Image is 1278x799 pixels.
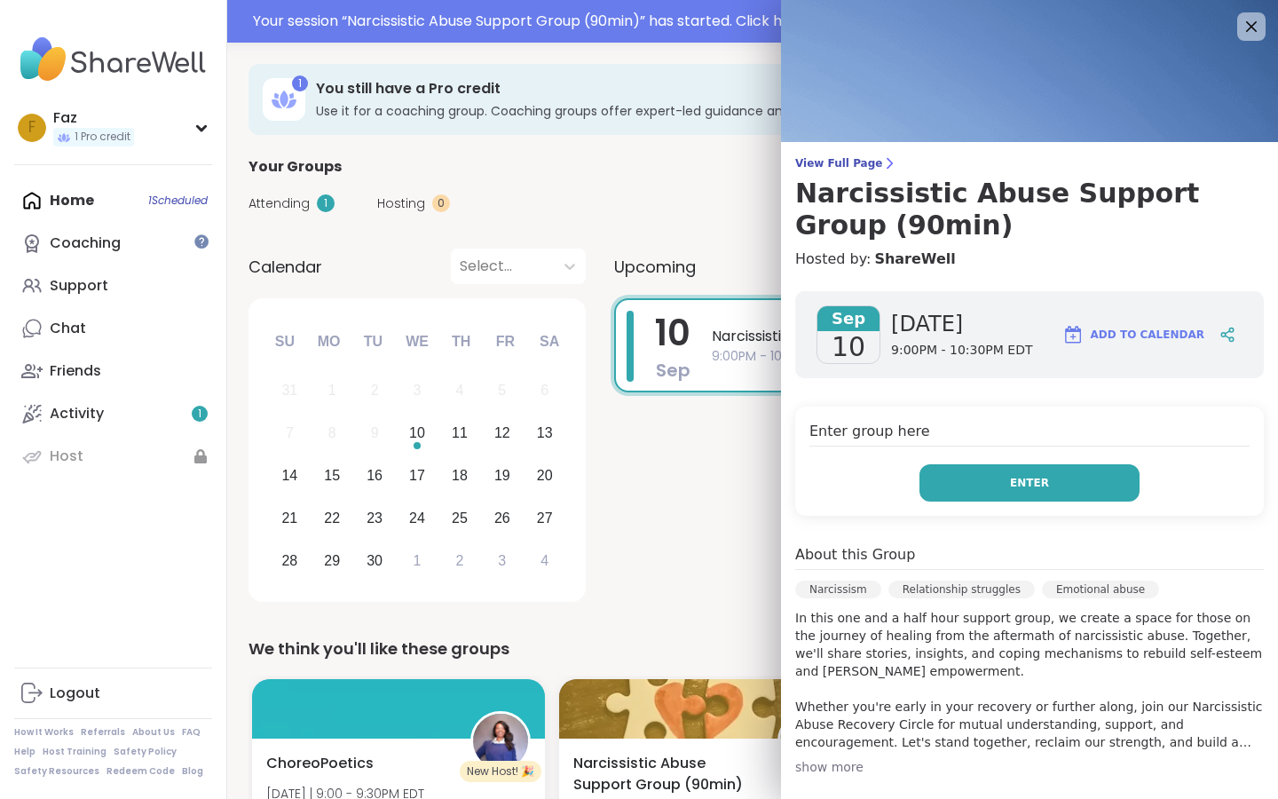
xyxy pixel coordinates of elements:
div: Coaching [50,233,121,253]
div: Not available Sunday, August 31st, 2025 [271,372,309,410]
div: 10 [409,421,425,445]
div: 1 [292,75,308,91]
div: 6 [540,378,548,402]
div: Activity [50,404,104,423]
h3: You still have a Pro credit [316,79,1045,99]
span: Add to Calendar [1091,327,1204,343]
div: Choose Thursday, September 25th, 2025 [441,499,479,537]
span: View Full Page [795,156,1264,170]
div: 7 [286,421,294,445]
span: 1 [198,407,201,422]
img: ShareWell Nav Logo [14,28,212,91]
div: Faz [53,108,134,128]
a: ShareWell [874,249,955,270]
div: 15 [324,463,340,487]
a: About Us [132,726,175,739]
div: Choose Sunday, September 14th, 2025 [271,457,309,495]
div: 30 [367,549,383,573]
div: Friends [50,361,101,381]
div: Sa [530,322,569,361]
div: Logout [50,684,100,703]
p: In this one and a half hour support group, we create a space for those on the journey of healing ... [795,609,1264,751]
div: 1 [328,378,336,402]
img: ShareWell [780,714,835,769]
div: Choose Wednesday, September 24th, 2025 [398,499,437,537]
div: Choose Tuesday, September 30th, 2025 [356,542,394,580]
div: Not available Tuesday, September 9th, 2025 [356,415,394,453]
div: Choose Saturday, September 20th, 2025 [525,457,564,495]
div: 19 [494,463,510,487]
div: 27 [537,506,553,530]
div: Not available Monday, September 1st, 2025 [313,372,351,410]
div: Choose Friday, September 26th, 2025 [483,499,521,537]
span: 10 [655,308,690,358]
a: Blog [182,765,203,778]
span: Calendar [248,255,322,279]
div: Relationship struggles [888,581,1035,598]
div: Choose Tuesday, September 23rd, 2025 [356,499,394,537]
div: Choose Monday, September 29th, 2025 [313,542,351,580]
div: 1 [317,194,335,212]
span: Upcoming [614,255,696,279]
div: Choose Monday, September 22nd, 2025 [313,499,351,537]
div: 4 [540,549,548,573]
div: 26 [494,506,510,530]
a: Support [14,265,212,307]
a: FAQ [182,726,201,739]
div: Fr [485,322,525,361]
div: Choose Friday, September 12th, 2025 [483,415,521,453]
span: 9:00PM - 10:30PM EDT [712,347,1223,366]
div: 23 [367,506,383,530]
div: Not available Friday, September 5th, 2025 [483,372,521,410]
span: Narcissistic Abuse Support Group (90min) [712,326,1223,347]
div: Choose Wednesday, October 1st, 2025 [398,542,437,580]
a: Help [14,746,35,758]
div: Choose Saturday, September 13th, 2025 [525,415,564,453]
span: F [28,116,35,139]
div: 4 [455,378,463,402]
span: ChoreoPoetics [266,753,374,774]
div: Choose Sunday, September 21st, 2025 [271,499,309,537]
span: Your Groups [248,156,342,178]
a: View Full PageNarcissistic Abuse Support Group (90min) [795,156,1264,241]
div: 18 [452,463,468,487]
div: 16 [367,463,383,487]
a: Activity1 [14,392,212,435]
span: [DATE] [891,310,1032,338]
div: 3 [498,549,506,573]
div: 24 [409,506,425,530]
a: Coaching [14,222,212,265]
button: Add to Calendar [1054,313,1212,356]
a: Chat [14,307,212,350]
a: Host Training [43,746,106,758]
div: 5 [498,378,506,402]
span: 1 Pro credit [75,130,130,145]
img: NaAlSi2O6 [473,714,528,769]
div: Not available Thursday, September 4th, 2025 [441,372,479,410]
span: 10 [832,331,865,363]
div: Su [265,322,304,361]
div: 1 [414,549,422,573]
div: 17 [409,463,425,487]
div: Choose Friday, October 3rd, 2025 [483,542,521,580]
div: 21 [281,506,297,530]
h4: About this Group [795,544,915,566]
div: 0 [432,194,450,212]
div: Emotional abuse [1042,581,1159,598]
a: Referrals [81,726,125,739]
div: Not available Sunday, September 7th, 2025 [271,415,309,453]
div: Choose Thursday, September 18th, 2025 [441,457,479,495]
div: Choose Saturday, September 27th, 2025 [525,499,564,537]
div: 31 [281,378,297,402]
div: 2 [455,549,463,573]
span: Sep [817,306,880,331]
div: Choose Wednesday, September 17th, 2025 [398,457,437,495]
img: ShareWell Logomark [1062,324,1084,345]
div: Choose Monday, September 15th, 2025 [313,457,351,495]
div: Choose Thursday, September 11th, 2025 [441,415,479,453]
div: Choose Thursday, October 2nd, 2025 [441,542,479,580]
div: Not available Tuesday, September 2nd, 2025 [356,372,394,410]
h4: Enter group here [809,421,1250,447]
div: 9 [371,421,379,445]
div: Not available Wednesday, September 3rd, 2025 [398,372,437,410]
